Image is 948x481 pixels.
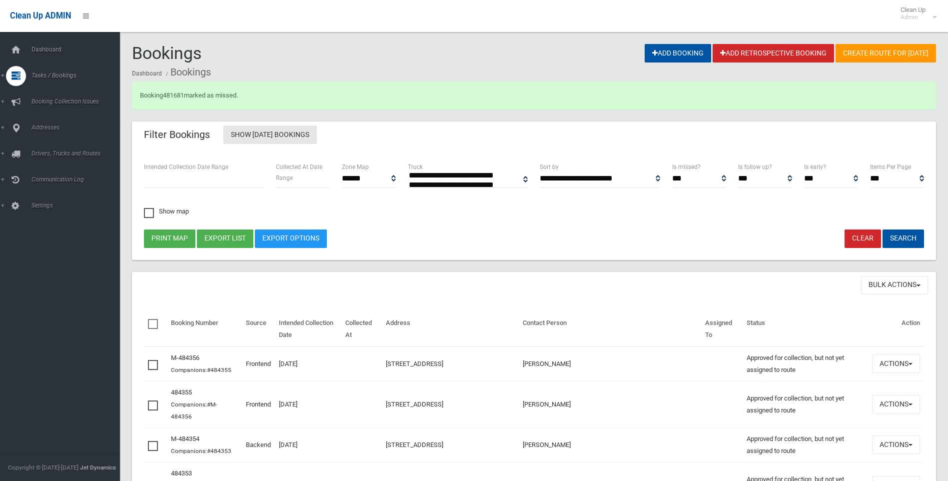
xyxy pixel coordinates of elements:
[28,202,127,209] span: Settings
[207,447,231,454] a: #484353
[883,229,924,248] button: Search
[275,381,341,427] td: [DATE]
[163,63,211,81] li: Bookings
[743,346,868,381] td: Approved for collection, but not yet assigned to route
[171,354,199,361] a: M-484356
[132,43,202,63] span: Bookings
[713,44,834,62] a: Add Retrospective Booking
[171,435,199,442] a: M-484354
[845,229,881,248] a: Clear
[132,125,222,144] header: Filter Bookings
[223,125,317,144] a: Show [DATE] Bookings
[28,150,127,157] span: Drivers, Trucks and Routes
[167,312,242,346] th: Booking Number
[836,44,936,62] a: Create route for [DATE]
[242,381,275,427] td: Frontend
[386,360,443,367] a: [STREET_ADDRESS]
[275,346,341,381] td: [DATE]
[144,208,189,214] span: Show map
[163,91,184,99] a: 481681
[275,312,341,346] th: Intended Collection Date
[197,229,253,248] button: Export list
[896,6,936,21] span: Clean Up
[171,366,233,373] small: Companions:
[872,395,920,413] button: Actions
[386,441,443,448] a: [STREET_ADDRESS]
[28,98,127,105] span: Booking Collection Issues
[28,176,127,183] span: Communication Log
[144,229,195,248] button: Print map
[519,381,701,427] td: [PERSON_NAME]
[171,388,192,396] a: 484355
[743,381,868,427] td: Approved for collection, but not yet assigned to route
[519,346,701,381] td: [PERSON_NAME]
[171,401,217,420] a: #M-484356
[171,401,217,420] small: Companions:
[28,72,127,79] span: Tasks / Bookings
[743,312,868,346] th: Status
[132,81,936,109] div: Booking marked as missed.
[207,366,231,373] a: #484355
[80,464,116,471] strong: Jet Dynamics
[255,229,327,248] a: Export Options
[8,464,78,471] span: Copyright © [DATE]-[DATE]
[701,312,743,346] th: Assigned To
[901,13,926,21] small: Admin
[645,44,711,62] a: Add Booking
[275,427,341,462] td: [DATE]
[861,276,928,294] button: Bulk Actions
[171,469,192,477] a: 484353
[28,124,127,131] span: Addresses
[242,346,275,381] td: Frontend
[519,427,701,462] td: [PERSON_NAME]
[341,312,382,346] th: Collected At
[382,312,519,346] th: Address
[408,161,423,172] label: Truck
[868,312,924,346] th: Action
[242,427,275,462] td: Backend
[743,427,868,462] td: Approved for collection, but not yet assigned to route
[171,447,233,454] small: Companions:
[386,400,443,408] a: [STREET_ADDRESS]
[28,46,127,53] span: Dashboard
[10,11,71,20] span: Clean Up ADMIN
[519,312,701,346] th: Contact Person
[872,354,920,373] button: Actions
[242,312,275,346] th: Source
[132,70,162,77] a: Dashboard
[872,435,920,454] button: Actions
